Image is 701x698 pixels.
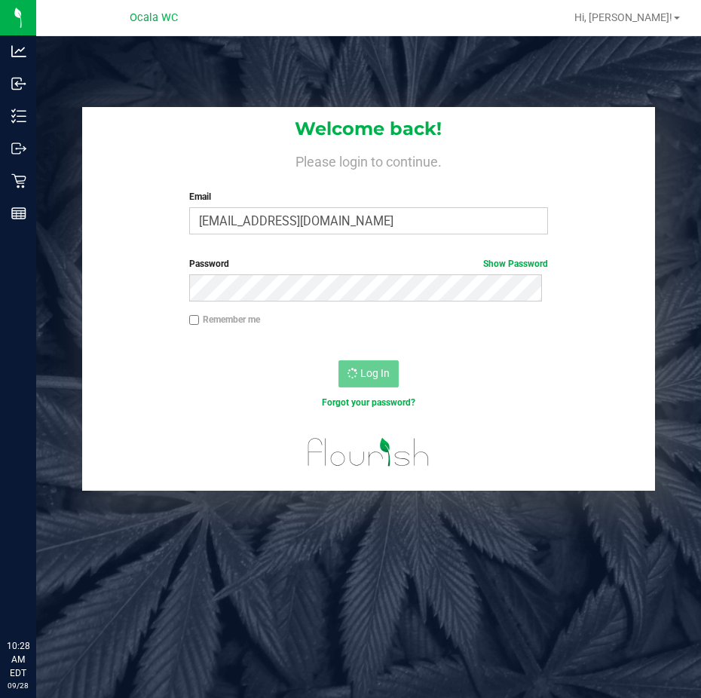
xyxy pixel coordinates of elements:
[189,313,260,326] label: Remember me
[11,173,26,188] inline-svg: Retail
[189,259,229,269] span: Password
[360,367,390,379] span: Log In
[483,259,548,269] a: Show Password
[574,11,672,23] span: Hi, [PERSON_NAME]!
[189,190,549,204] label: Email
[7,680,29,691] p: 09/28
[11,44,26,59] inline-svg: Analytics
[82,119,655,139] h1: Welcome back!
[297,425,440,479] img: flourish_logo.svg
[11,141,26,156] inline-svg: Outbound
[82,151,655,169] h4: Please login to continue.
[11,206,26,221] inline-svg: Reports
[11,109,26,124] inline-svg: Inventory
[11,76,26,91] inline-svg: Inbound
[322,397,415,408] a: Forgot your password?
[338,360,399,387] button: Log In
[7,639,29,680] p: 10:28 AM EDT
[189,315,200,326] input: Remember me
[130,11,178,24] span: Ocala WC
